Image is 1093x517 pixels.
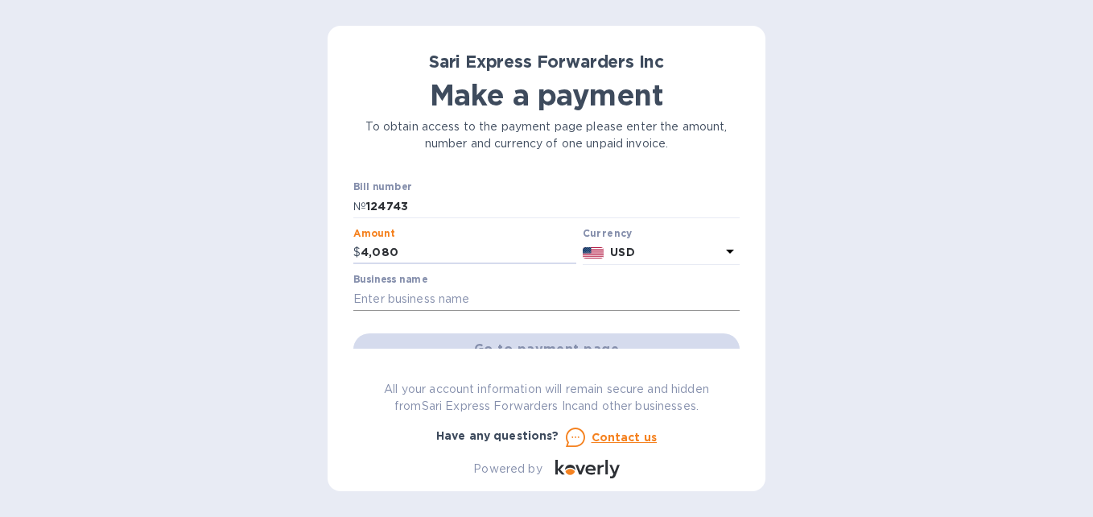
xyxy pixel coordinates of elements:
input: Enter business name [353,287,740,311]
p: $ [353,244,361,261]
b: Sari Express Forwarders Inc [429,52,664,72]
label: Amount [353,229,394,238]
p: To obtain access to the payment page please enter the amount, number and currency of one unpaid i... [353,118,740,152]
u: Contact us [592,431,658,444]
img: USD [583,247,604,258]
p: Powered by [473,461,542,478]
b: Currency [583,227,633,239]
p: № [353,198,366,215]
b: USD [610,246,634,258]
input: 0.00 [361,241,576,265]
p: All your account information will remain secure and hidden from Sari Express Forwarders Inc and o... [353,381,740,415]
input: Enter bill number [366,194,740,218]
b: Have any questions? [436,429,559,442]
label: Business name [353,275,427,285]
label: Bill number [353,183,411,192]
h1: Make a payment [353,78,740,112]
